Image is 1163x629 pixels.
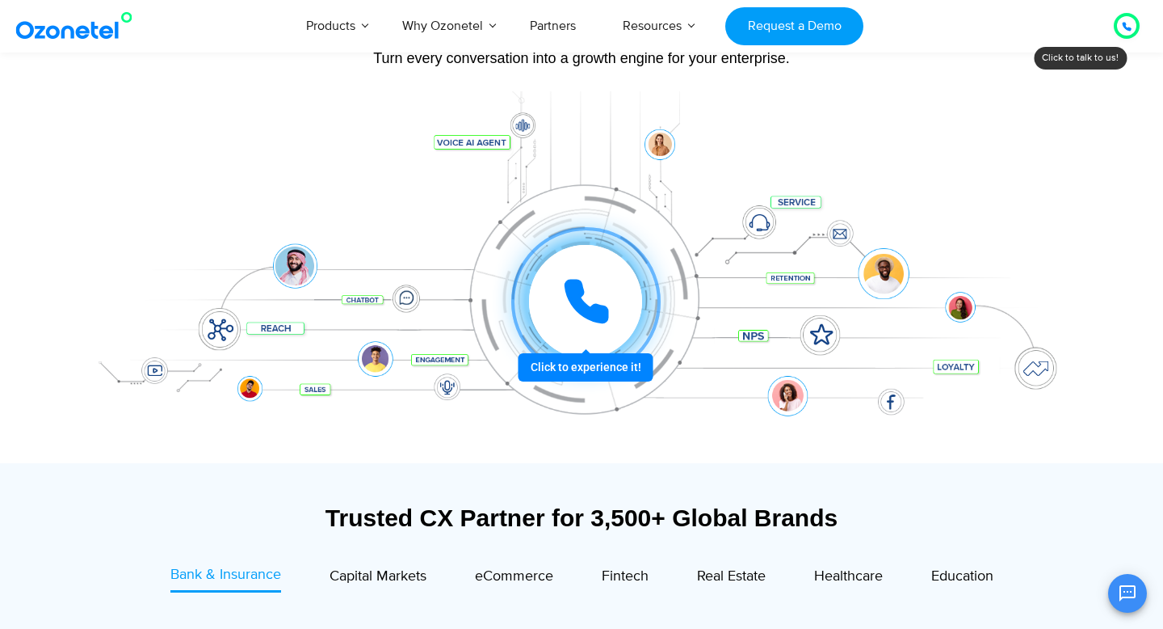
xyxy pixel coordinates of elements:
[931,564,993,593] a: Education
[77,49,1086,67] div: Turn every conversation into a growth engine for your enterprise.
[330,564,426,593] a: Capital Markets
[85,504,1078,532] div: Trusted CX Partner for 3,500+ Global Brands
[602,564,649,593] a: Fintech
[725,7,863,45] a: Request a Demo
[170,564,281,593] a: Bank & Insurance
[814,568,883,585] span: Healthcare
[330,568,426,585] span: Capital Markets
[1108,574,1147,613] button: Open chat
[931,568,993,585] span: Education
[697,564,766,593] a: Real Estate
[814,564,883,593] a: Healthcare
[602,568,649,585] span: Fintech
[170,566,281,584] span: Bank & Insurance
[475,564,553,593] a: eCommerce
[697,568,766,585] span: Real Estate
[475,568,553,585] span: eCommerce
